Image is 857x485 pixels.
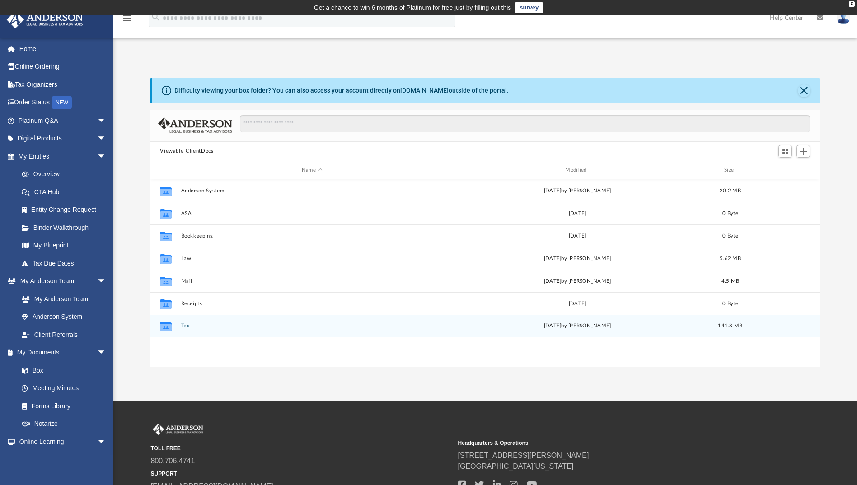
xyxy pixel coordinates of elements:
[6,344,115,362] a: My Documentsarrow_drop_down
[13,201,120,219] a: Entity Change Request
[150,179,820,366] div: grid
[837,11,850,24] img: User Pic
[6,40,120,58] a: Home
[52,96,72,109] div: NEW
[723,211,739,216] span: 0 Byte
[13,237,115,255] a: My Blueprint
[6,433,115,451] a: Online Learningarrow_drop_down
[6,130,120,148] a: Digital Productsarrow_drop_down
[6,75,120,93] a: Tax Organizers
[314,2,511,13] div: Get a chance to win 6 months of Platinum for free just by filling out this
[181,301,443,307] button: Receipts
[798,84,810,97] button: Close
[723,301,739,306] span: 0 Byte
[712,166,749,174] div: Size
[723,233,739,238] span: 0 Byte
[181,278,443,284] button: Mail
[447,255,708,263] div: [DATE] by [PERSON_NAME]
[13,183,120,201] a: CTA Hub
[13,308,115,326] a: Anderson System
[13,361,111,379] a: Box
[13,397,111,415] a: Forms Library
[181,256,443,261] button: Law
[151,424,205,435] img: Anderson Advisors Platinum Portal
[151,470,452,478] small: SUPPORT
[6,272,115,290] a: My Anderson Teamarrow_drop_down
[13,254,120,272] a: Tax Due Dates
[6,58,120,76] a: Online Ordering
[544,324,562,329] span: [DATE]
[151,457,195,465] a: 800.706.4741
[13,379,115,397] a: Meeting Minutes
[174,86,509,95] div: Difficulty viewing your box folder? You can also access your account directly on outside of the p...
[151,444,452,452] small: TOLL FREE
[154,166,177,174] div: id
[447,210,708,218] div: [DATE]
[796,145,810,158] button: Add
[97,147,115,166] span: arrow_drop_down
[447,232,708,240] div: [DATE]
[446,166,708,174] div: Modified
[458,462,574,470] a: [GEOGRAPHIC_DATA][US_STATE]
[181,188,443,194] button: Anderson System
[97,433,115,451] span: arrow_drop_down
[97,112,115,130] span: arrow_drop_down
[778,145,792,158] button: Switch to Grid View
[718,324,743,329] span: 141.8 MB
[13,451,115,469] a: Courses
[447,300,708,308] div: [DATE]
[240,115,810,132] input: Search files and folders
[13,415,115,433] a: Notarize
[151,12,161,22] i: search
[720,188,741,193] span: 20.2 MB
[447,277,708,285] div: [DATE] by [PERSON_NAME]
[181,323,443,329] button: Tax
[13,290,111,308] a: My Anderson Team
[13,219,120,237] a: Binder Walkthrough
[515,2,543,13] a: survey
[6,147,120,165] a: My Entitiesarrow_drop_down
[181,233,443,239] button: Bookkeeping
[400,87,449,94] a: [DOMAIN_NAME]
[13,165,120,183] a: Overview
[447,187,708,195] div: [DATE] by [PERSON_NAME]
[13,326,115,344] a: Client Referrals
[458,439,759,447] small: Headquarters & Operations
[97,344,115,362] span: arrow_drop_down
[721,279,740,284] span: 4.5 MB
[6,93,120,112] a: Order StatusNEW
[181,166,443,174] div: Name
[720,256,741,261] span: 5.62 MB
[849,1,855,7] div: close
[447,322,708,331] div: by [PERSON_NAME]
[753,166,816,174] div: id
[458,452,589,459] a: [STREET_ADDRESS][PERSON_NAME]
[160,147,213,155] button: Viewable-ClientDocs
[122,13,133,23] i: menu
[97,272,115,291] span: arrow_drop_down
[181,210,443,216] button: ASA
[122,17,133,23] a: menu
[97,130,115,148] span: arrow_drop_down
[6,112,120,130] a: Platinum Q&Aarrow_drop_down
[4,11,86,28] img: Anderson Advisors Platinum Portal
